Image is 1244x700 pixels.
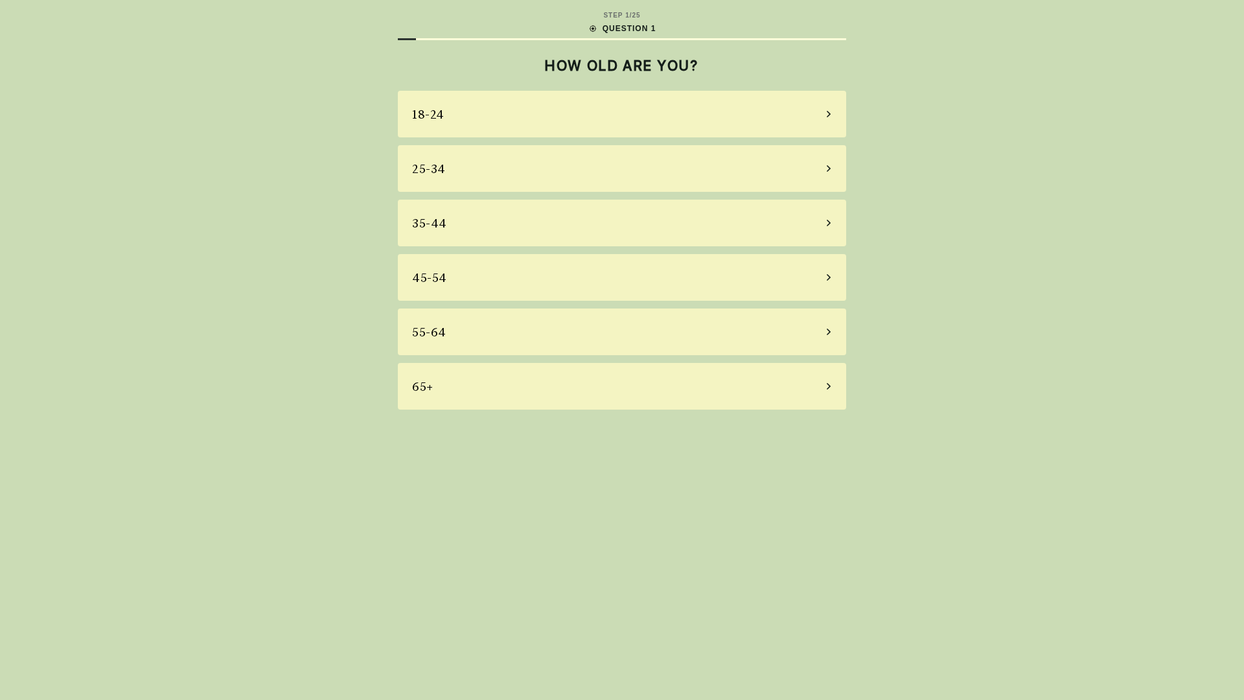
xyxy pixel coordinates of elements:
div: 35-44 [412,215,447,232]
div: 18-24 [412,106,444,123]
div: QUESTION 1 [588,23,656,34]
div: 55-64 [412,323,446,341]
div: STEP 1 / 25 [603,10,640,20]
div: 45-54 [412,269,447,286]
div: 65+ [412,378,433,395]
h2: HOW OLD ARE YOU? [398,57,846,74]
div: 25-34 [412,160,446,178]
